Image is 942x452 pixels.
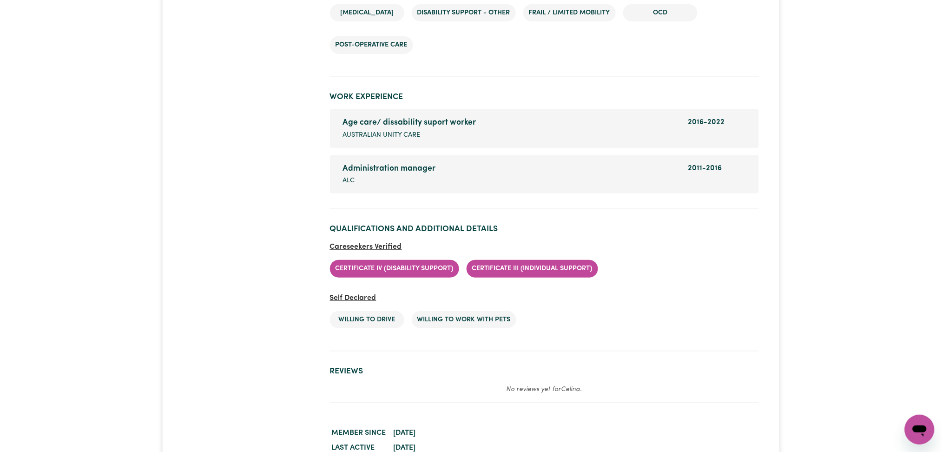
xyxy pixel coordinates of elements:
[394,429,416,437] time: [DATE]
[688,165,722,172] span: 2011 - 2016
[343,163,677,175] div: Administration manager
[343,117,677,129] div: Age care/ dissability suport worker
[467,260,598,278] li: Certificate III (Individual Support)
[330,92,759,102] h2: Work Experience
[507,386,582,393] em: No reviews yet for Celina .
[623,4,698,22] li: OCD
[343,130,421,140] span: Australian Unity Care
[330,425,388,440] dt: Member since
[343,176,355,186] span: ALC
[905,415,935,445] iframe: Button to launch messaging window
[330,224,759,234] h2: Qualifications and Additional Details
[412,311,516,329] li: Willing to work with pets
[330,311,404,329] li: Willing to drive
[330,260,459,278] li: Certificate IV (Disability Support)
[688,119,725,126] span: 2016 - 2022
[330,366,759,376] h2: Reviews
[330,294,376,302] span: Self Declared
[523,4,616,22] li: Frail / limited mobility
[330,36,413,54] li: Post-operative care
[412,4,516,22] li: Disability support - Other
[330,4,404,22] li: [MEDICAL_DATA]
[394,444,416,452] time: [DATE]
[330,243,402,251] span: Careseekers Verified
